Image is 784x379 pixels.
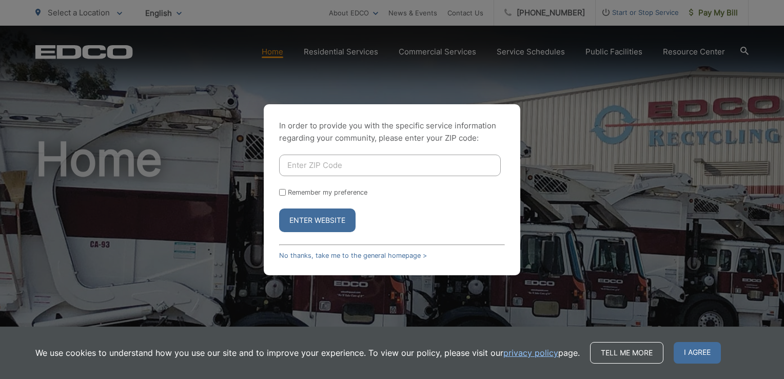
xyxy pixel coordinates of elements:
a: privacy policy [503,347,558,359]
a: Tell me more [590,342,663,364]
button: Enter Website [279,209,356,232]
p: In order to provide you with the specific service information regarding your community, please en... [279,120,505,144]
input: Enter ZIP Code [279,155,501,176]
p: We use cookies to understand how you use our site and to improve your experience. To view our pol... [35,347,580,359]
label: Remember my preference [288,188,367,196]
a: No thanks, take me to the general homepage > [279,252,427,259]
span: I agree [674,342,721,364]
